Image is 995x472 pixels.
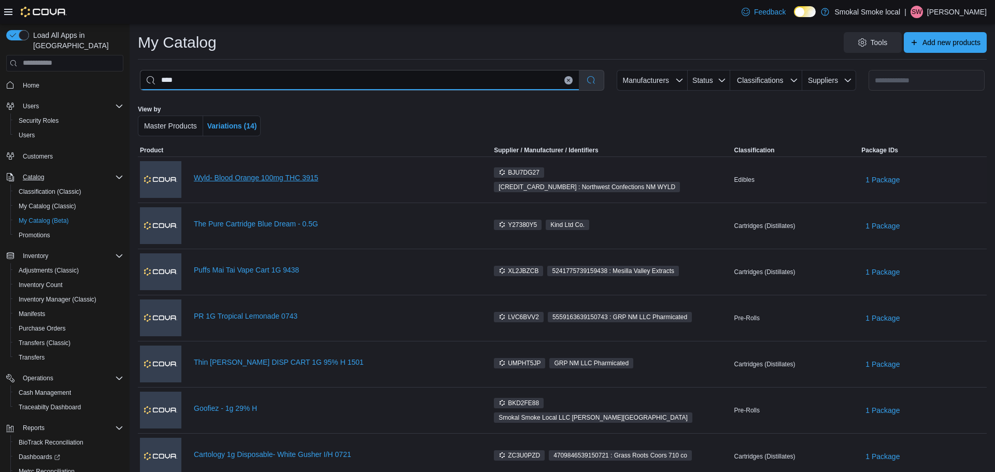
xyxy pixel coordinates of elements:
button: Transfers [10,350,127,365]
span: 4709846539150721 : Grass Roots Coors 710 co [549,450,692,461]
span: XL2JBZCB [494,266,543,276]
p: Smokal Smoke local [834,6,900,18]
span: 4709846539150721 : Grass Roots Coors 710 co [553,451,687,460]
span: Y27380Y5 [494,220,542,230]
span: Inventory [23,252,48,260]
a: Transfers [15,351,49,364]
a: Traceabilty Dashboard [15,401,85,413]
button: Reports [2,421,127,435]
span: Users [19,100,123,112]
span: My Catalog (Beta) [19,217,69,225]
span: 5241775739159438 : Mesilla Valley Extracts [552,266,674,276]
a: Puffs Mai Tai Vape Cart 1G 9438 [194,266,475,274]
span: Tools [871,37,888,48]
button: Home [2,78,127,93]
img: Wyld- Blood Orange 100mg THC 3915 [140,161,181,197]
button: Cash Management [10,385,127,400]
span: [CREDIT_CARD_NUMBER] : Northwest Confections NM WYLD [499,182,675,192]
label: View by [138,105,161,113]
span: Catalog [23,173,44,181]
span: Customers [23,152,53,161]
button: Clear input [564,76,573,84]
span: Classification [734,146,775,154]
input: Dark Mode [794,6,816,17]
button: 1 Package [861,169,904,190]
span: Manifests [15,308,123,320]
span: Purchase Orders [15,322,123,335]
span: 1 Package [865,267,900,277]
a: Dashboards [10,450,127,464]
span: Home [19,79,123,92]
button: 1 Package [861,216,904,236]
span: Transfers (Classic) [15,337,123,349]
span: Adjustments (Classic) [15,264,123,277]
span: Classification (Classic) [19,188,81,196]
button: Security Roles [10,113,127,128]
span: Security Roles [19,117,59,125]
button: Classification (Classic) [10,184,127,199]
a: Manifests [15,308,49,320]
span: BioTrack Reconciliation [19,438,83,447]
span: BJU7DG27 [499,168,539,177]
a: Adjustments (Classic) [15,264,83,277]
button: Traceabilty Dashboard [10,400,127,414]
p: | [904,6,906,18]
span: Users [19,131,35,139]
span: 5559163639150743 : GRP NM LLC Pharmicated [552,312,687,322]
button: Inventory Manager (Classic) [10,292,127,307]
span: Manufacturers [623,76,669,84]
a: Feedback [737,2,790,22]
span: Product [140,146,163,154]
span: My Catalog (Beta) [15,214,123,227]
a: Wyld- Blood Orange 100mg THC 3915 [194,174,475,182]
span: 4104955976263915 : Northwest Confections NM WYLD [494,182,680,192]
button: Catalog [19,171,48,183]
span: Kind Ltd Co. [550,220,585,230]
img: Thin Mintz DISP CART 1G 95% H 1501 [140,346,181,382]
button: Tools [844,32,902,53]
span: Traceabilty Dashboard [19,403,81,411]
a: Transfers (Classic) [15,337,75,349]
span: Catalog [19,171,123,183]
span: UMPHT5JP [499,359,541,368]
span: 1 Package [865,221,900,231]
span: Dashboards [19,453,60,461]
span: GRP NM LLC Pharmicated [549,358,633,368]
span: Users [23,102,39,110]
span: Variations (14) [207,122,257,130]
span: XL2JBZCB [499,266,538,276]
span: BJU7DG27 [494,167,544,178]
span: Security Roles [15,115,123,127]
img: PR 1G Tropical Lemonade 0743 [140,299,181,336]
a: Inventory Manager (Classic) [15,293,101,306]
button: Purchase Orders [10,321,127,336]
span: Transfers [15,351,123,364]
span: My Catalog (Classic) [19,202,76,210]
button: 1 Package [861,400,904,421]
span: 1 Package [865,451,900,462]
span: Smokal Smoke Local LLC [PERSON_NAME][GEOGRAPHIC_DATA] [499,413,688,422]
span: Transfers [19,353,45,362]
button: 1 Package [861,308,904,328]
span: Manifests [19,310,45,318]
img: The Pure Cartridge Blue Dream - 0.5G [140,207,181,244]
span: Package IDs [861,146,898,154]
img: Cova [21,7,67,17]
div: Supplier / Manufacturer / Identifiers [494,146,598,154]
span: Operations [23,374,53,382]
div: Cartridges (Distillates) [732,266,860,278]
span: Feedback [754,7,786,17]
span: Inventory Count [15,279,123,291]
span: Transfers (Classic) [19,339,70,347]
button: Inventory [19,250,52,262]
span: SW [912,6,921,18]
span: Customers [19,150,123,163]
span: Smokal Smoke Local LLC Becker Ave [494,412,692,423]
div: Pre-Rolls [732,312,860,324]
span: Kind Ltd Co. [546,220,589,230]
span: Classification (Classic) [15,185,123,198]
span: Reports [23,424,45,432]
div: Cartridges (Distillates) [732,358,860,370]
button: Inventory [2,249,127,263]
